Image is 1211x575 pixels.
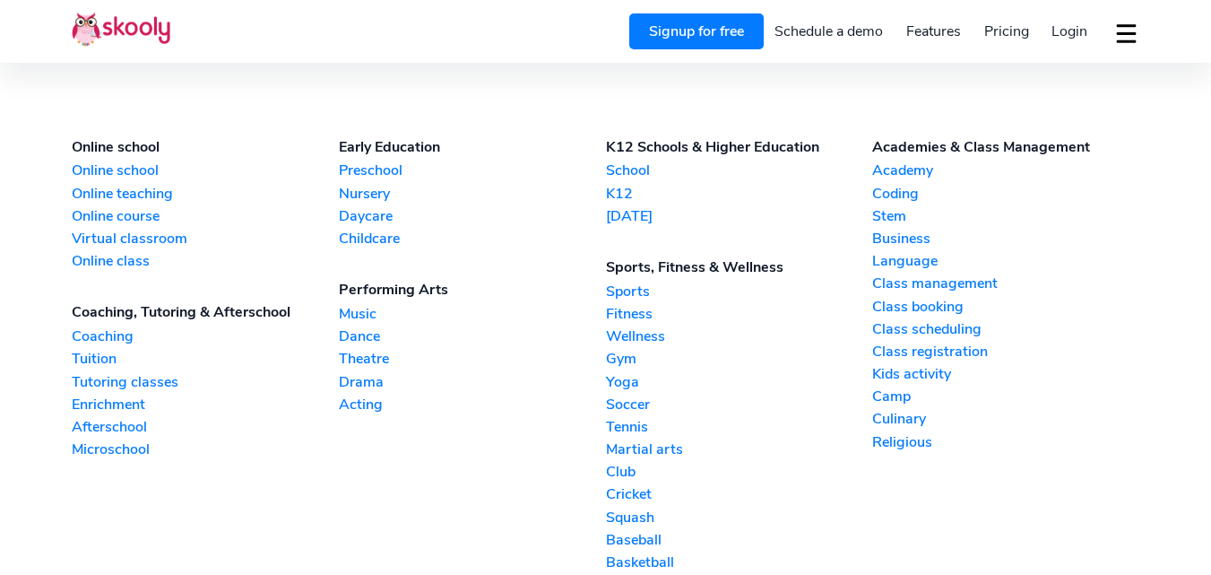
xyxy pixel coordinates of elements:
[339,280,606,300] div: Performing Arts
[339,229,606,248] a: Childcare
[872,274,1139,293] a: Class management
[606,282,873,301] a: Sports
[629,13,764,49] a: Signup for free
[1113,13,1139,54] button: dropdown menu
[606,530,873,550] a: Baseball
[72,440,339,459] a: Microschool
[1040,17,1099,46] a: Login
[339,161,606,180] a: Preschool
[72,302,339,322] div: Coaching, Tutoring & Afterschool
[72,184,339,204] a: Online teaching
[72,417,339,437] a: Afterschool
[339,184,606,204] a: Nursery
[72,349,339,369] a: Tuition
[606,462,873,482] a: Club
[606,372,873,392] a: Yoga
[339,206,606,226] a: Daycare
[72,137,339,157] div: Online school
[872,409,1139,429] a: Culinary
[606,395,873,414] a: Soccer
[606,508,873,527] a: Squash
[606,349,873,369] a: Gym
[606,257,873,277] div: Sports, Fitness & Wellness
[72,251,339,271] a: Online class
[339,137,606,157] div: Early Education
[973,17,1041,46] a: Pricing
[72,206,339,226] a: Online course
[872,206,1139,226] a: Stem
[606,304,873,324] a: Fitness
[72,372,339,392] a: Tutoring classes
[872,297,1139,317] a: Class booking
[72,395,339,414] a: Enrichment
[339,372,606,392] a: Drama
[72,12,170,47] img: Skooly
[872,319,1139,339] a: Class scheduling
[872,387,1139,406] a: Camp
[872,137,1139,157] div: Academies & Class Management
[984,22,1029,41] span: Pricing
[872,251,1139,271] a: Language
[606,553,873,572] a: Basketball
[606,184,873,204] a: K12
[72,327,339,346] a: Coaching
[872,229,1139,248] a: Business
[872,364,1139,384] a: Kids activity
[606,417,873,437] a: Tennis
[72,161,339,180] a: Online school
[872,161,1139,180] a: Academy
[895,17,973,46] a: Features
[339,304,606,324] a: Music
[339,327,606,346] a: Dance
[339,349,606,369] a: Theatre
[872,342,1139,362] a: Class registration
[606,484,873,504] a: Cricket
[606,137,873,157] div: K12 Schools & Higher Education
[606,206,873,226] a: [DATE]
[872,432,1139,452] a: Religious
[764,17,895,46] a: Schedule a demo
[72,229,339,248] a: Virtual classroom
[606,161,873,180] a: School
[1051,22,1087,41] span: Login
[339,395,606,414] a: Acting
[606,440,873,459] a: Martial arts
[606,327,873,346] a: Wellness
[872,184,1139,204] a: Coding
